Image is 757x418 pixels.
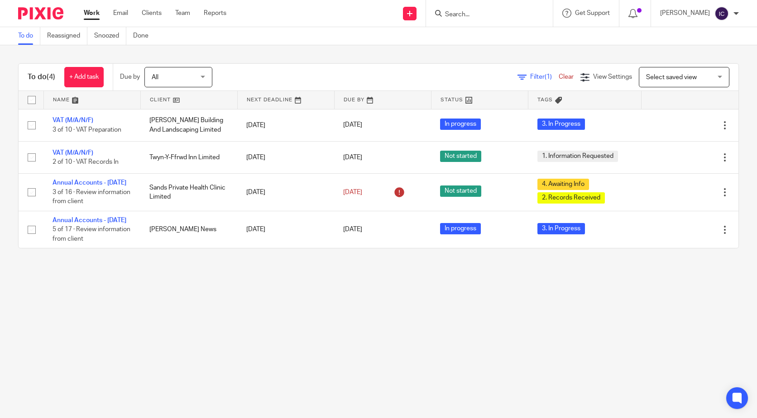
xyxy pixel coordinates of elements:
[537,97,553,102] span: Tags
[343,154,362,161] span: [DATE]
[53,226,130,242] span: 5 of 17 · Review information from client
[47,73,55,81] span: (4)
[530,74,559,80] span: Filter
[53,180,126,186] a: Annual Accounts - [DATE]
[440,185,481,197] span: Not started
[593,74,632,80] span: View Settings
[537,223,585,234] span: 3. In Progress
[237,211,334,248] td: [DATE]
[140,141,237,173] td: Twyn-Y-Ffrwd Inn Limited
[537,192,605,204] span: 2. Records Received
[53,150,93,156] a: VAT (M/A/N/F)
[537,179,589,190] span: 4. Awaiting Info
[53,159,119,165] span: 2 of 10 · VAT Records In
[120,72,140,81] p: Due by
[646,74,697,81] span: Select saved view
[237,174,334,211] td: [DATE]
[714,6,729,21] img: svg%3E
[94,27,126,45] a: Snoozed
[142,9,162,18] a: Clients
[84,9,100,18] a: Work
[140,174,237,211] td: Sands Private Health Clinic Limited
[444,11,526,19] input: Search
[660,9,710,18] p: [PERSON_NAME]
[18,27,40,45] a: To do
[140,211,237,248] td: [PERSON_NAME] News
[53,217,126,223] a: Annual Accounts - [DATE]
[537,151,618,162] span: 1. Information Requested
[152,74,158,81] span: All
[343,189,362,195] span: [DATE]
[18,7,63,19] img: Pixie
[440,223,481,234] span: In progress
[113,9,128,18] a: Email
[237,141,334,173] td: [DATE]
[440,151,481,162] span: Not started
[140,109,237,141] td: [PERSON_NAME] Building And Landscaping Limited
[237,109,334,141] td: [DATE]
[545,74,552,80] span: (1)
[175,9,190,18] a: Team
[559,74,574,80] a: Clear
[440,119,481,130] span: In progress
[204,9,226,18] a: Reports
[343,226,362,233] span: [DATE]
[133,27,155,45] a: Done
[343,122,362,128] span: [DATE]
[575,10,610,16] span: Get Support
[53,127,121,133] span: 3 of 10 · VAT Preparation
[53,189,130,205] span: 3 of 16 · Review information from client
[53,117,93,123] a: VAT (M/A/N/F)
[47,27,87,45] a: Reassigned
[64,67,104,87] a: + Add task
[537,119,585,130] span: 3. In Progress
[28,72,55,82] h1: To do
